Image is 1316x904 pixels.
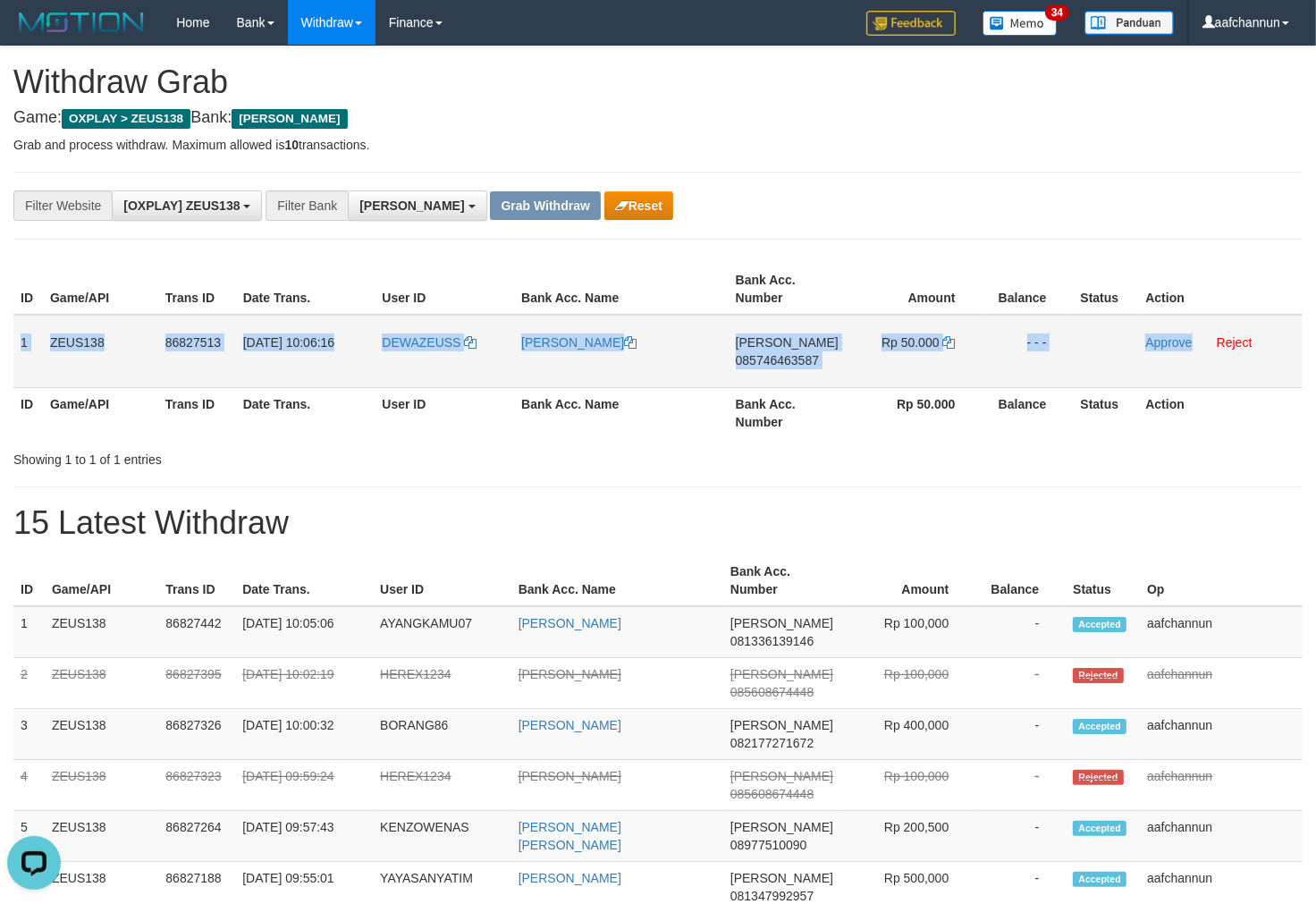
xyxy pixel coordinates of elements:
[266,190,348,221] div: Filter Bank
[730,889,814,903] span: Copy 081347992957 to clipboard
[521,335,637,350] a: [PERSON_NAME]
[975,606,1066,658] td: -
[840,709,975,760] td: Rp 400,000
[730,787,814,801] span: Copy 085608674448 to clipboard
[1073,821,1126,836] span: Accepted
[866,11,956,36] img: Feedback.jpg
[373,760,511,811] td: HEREX1234
[45,606,158,658] td: ZEUS138
[975,811,1066,862] td: -
[1073,617,1126,632] span: Accepted
[232,109,347,129] span: [PERSON_NAME]
[13,811,45,862] td: 5
[13,387,43,438] th: ID
[723,555,840,606] th: Bank Acc. Number
[13,555,45,606] th: ID
[45,760,158,811] td: ZEUS138
[519,718,621,732] a: [PERSON_NAME]
[158,555,235,606] th: Trans ID
[1073,668,1123,683] span: Rejected
[13,9,149,36] img: MOTION_logo.png
[235,811,373,862] td: [DATE] 09:57:43
[1073,387,1138,438] th: Status
[373,709,511,760] td: BORANG86
[45,555,158,606] th: Game/API
[348,190,486,221] button: [PERSON_NAME]
[235,555,373,606] th: Date Trans.
[840,555,975,606] th: Amount
[519,820,621,852] a: [PERSON_NAME] [PERSON_NAME]
[983,315,1074,388] td: - - -
[382,335,477,350] a: DEWAZEUSS
[13,444,535,469] div: Showing 1 to 1 of 1 entries
[1140,760,1303,811] td: aafchannun
[519,667,621,681] a: [PERSON_NAME]
[1073,719,1126,734] span: Accepted
[514,264,729,315] th: Bank Acc. Name
[13,315,43,388] td: 1
[235,606,373,658] td: [DATE] 10:05:06
[158,811,235,862] td: 86827264
[235,760,373,811] td: [DATE] 09:59:24
[975,555,1066,606] th: Balance
[730,736,814,750] span: Copy 082177271672 to clipboard
[519,769,621,783] a: [PERSON_NAME]
[359,199,464,213] span: [PERSON_NAME]
[736,353,819,368] span: Copy 085746463587 to clipboard
[375,264,514,315] th: User ID
[375,387,514,438] th: User ID
[1084,11,1174,35] img: panduan.png
[158,387,236,438] th: Trans ID
[840,658,975,709] td: Rp 100,000
[1073,872,1126,887] span: Accepted
[730,667,833,681] span: [PERSON_NAME]
[730,718,833,732] span: [PERSON_NAME]
[13,136,1303,154] p: Grab and process withdraw. Maximum allowed is transactions.
[730,820,833,834] span: [PERSON_NAME]
[983,387,1074,438] th: Balance
[730,769,833,783] span: [PERSON_NAME]
[236,387,375,438] th: Date Trans.
[729,387,846,438] th: Bank Acc. Number
[13,606,45,658] td: 1
[730,838,807,852] span: Copy 08977510090 to clipboard
[373,658,511,709] td: HEREX1234
[1138,264,1303,315] th: Action
[112,190,262,221] button: [OXPLAY] ZEUS138
[45,811,158,862] td: ZEUS138
[45,709,158,760] td: ZEUS138
[490,191,600,220] button: Grab Withdraw
[514,387,729,438] th: Bank Acc. Name
[730,871,833,885] span: [PERSON_NAME]
[1140,811,1303,862] td: aafchannun
[730,685,814,699] span: Copy 085608674448 to clipboard
[373,811,511,862] td: KENZOWENAS
[13,190,112,221] div: Filter Website
[43,264,158,315] th: Game/API
[13,658,45,709] td: 2
[511,555,723,606] th: Bank Acc. Name
[13,109,1303,127] h4: Game: Bank:
[158,760,235,811] td: 86827323
[975,709,1066,760] td: -
[43,315,158,388] td: ZEUS138
[983,264,1074,315] th: Balance
[1073,770,1123,785] span: Rejected
[284,138,299,152] strong: 10
[1145,335,1192,350] a: Approve
[846,387,983,438] th: Rp 50.000
[1140,709,1303,760] td: aafchannun
[519,871,621,885] a: [PERSON_NAME]
[373,555,511,606] th: User ID
[604,191,673,220] button: Reset
[736,335,839,350] span: [PERSON_NAME]
[158,658,235,709] td: 86827395
[43,387,158,438] th: Game/API
[730,634,814,648] span: Copy 081336139146 to clipboard
[1140,658,1303,709] td: aafchannun
[1217,335,1253,350] a: Reject
[1066,555,1140,606] th: Status
[1138,387,1303,438] th: Action
[243,335,334,350] span: [DATE] 10:06:16
[235,709,373,760] td: [DATE] 10:00:32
